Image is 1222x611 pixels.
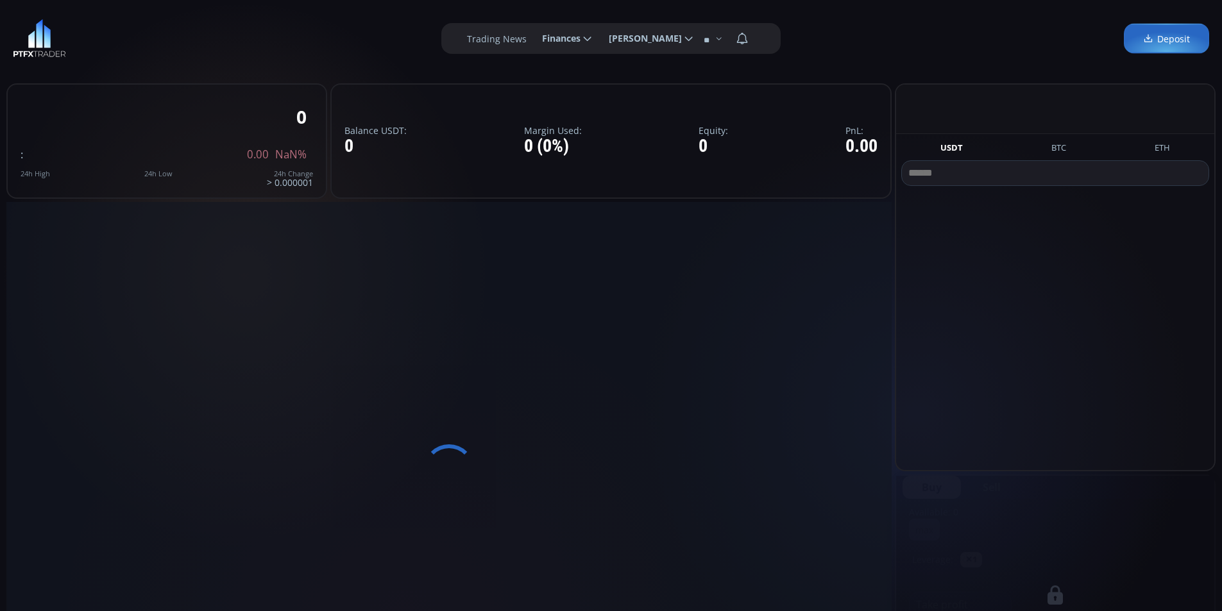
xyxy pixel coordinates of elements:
span: Finances [533,26,581,51]
div: 0 [344,137,407,156]
label: Equity: [699,126,728,135]
label: Margin Used: [524,126,582,135]
label: Balance USDT: [344,126,407,135]
a: Deposit [1124,24,1209,54]
span: 0.00 [247,149,269,160]
button: BTC [1046,142,1071,158]
button: USDT [935,142,968,158]
button: ETH [1150,142,1175,158]
img: LOGO [13,19,66,58]
span: Deposit [1143,32,1190,46]
div: 0 [296,107,307,127]
label: Trading News [467,32,527,46]
div: 24h Change [267,170,313,178]
div: 0 [699,137,728,156]
div: 0.00 [845,137,878,156]
div: 24h High [21,170,50,178]
span: : [21,147,23,162]
span: [PERSON_NAME] [600,26,682,51]
div: 0 (0%) [524,137,582,156]
div: > 0.000001 [267,170,313,187]
label: PnL: [845,126,878,135]
div: 24h Low [144,170,173,178]
span: NaN% [275,149,307,160]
